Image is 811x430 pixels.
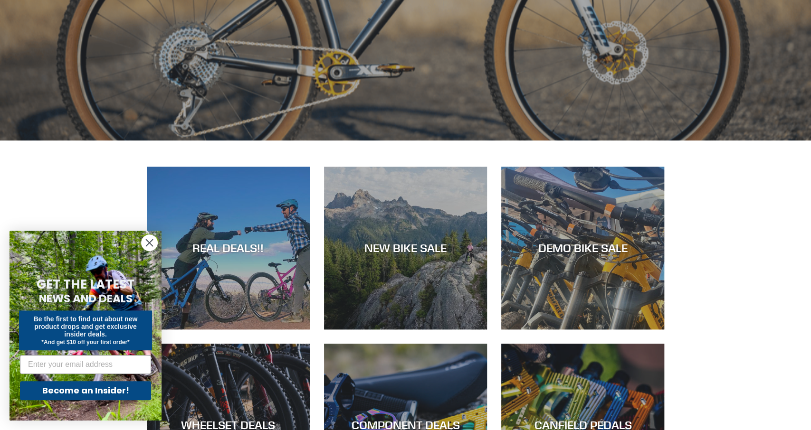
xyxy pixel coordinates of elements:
a: NEW BIKE SALE [324,167,487,329]
button: Close dialog [141,234,158,251]
a: REAL DEALS!! [147,167,310,329]
span: NEWS AND DEALS [39,291,133,306]
div: DEMO BIKE SALE [501,241,664,255]
div: REAL DEALS!! [147,241,310,255]
input: Enter your email address [20,355,151,374]
span: Be the first to find out about new product drops and get exclusive insider deals. [34,315,138,338]
span: GET THE LATEST [37,276,134,293]
span: *And get $10 off your first order* [41,339,129,346]
a: DEMO BIKE SALE [501,167,664,329]
button: Become an Insider! [20,381,151,400]
div: NEW BIKE SALE [324,241,487,255]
